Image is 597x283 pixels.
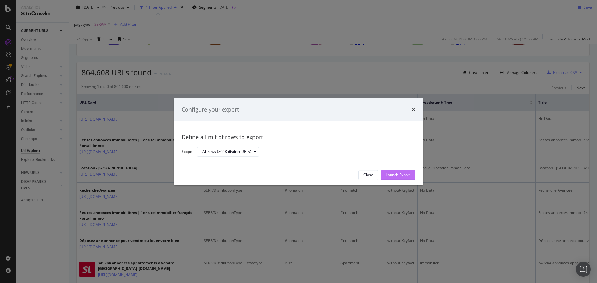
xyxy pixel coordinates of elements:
div: modal [174,98,423,185]
div: All rows (865K distinct URLs) [202,150,251,154]
div: Launch Export [386,172,410,178]
div: Close [363,172,373,178]
div: Open Intercom Messenger [576,262,591,277]
div: Define a limit of rows to export [182,134,415,142]
div: times [412,106,415,114]
button: Close [358,170,378,180]
button: All rows (865K distinct URLs) [197,147,259,157]
div: Configure your export [182,106,239,114]
label: Scope [182,149,192,156]
button: Launch Export [381,170,415,180]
